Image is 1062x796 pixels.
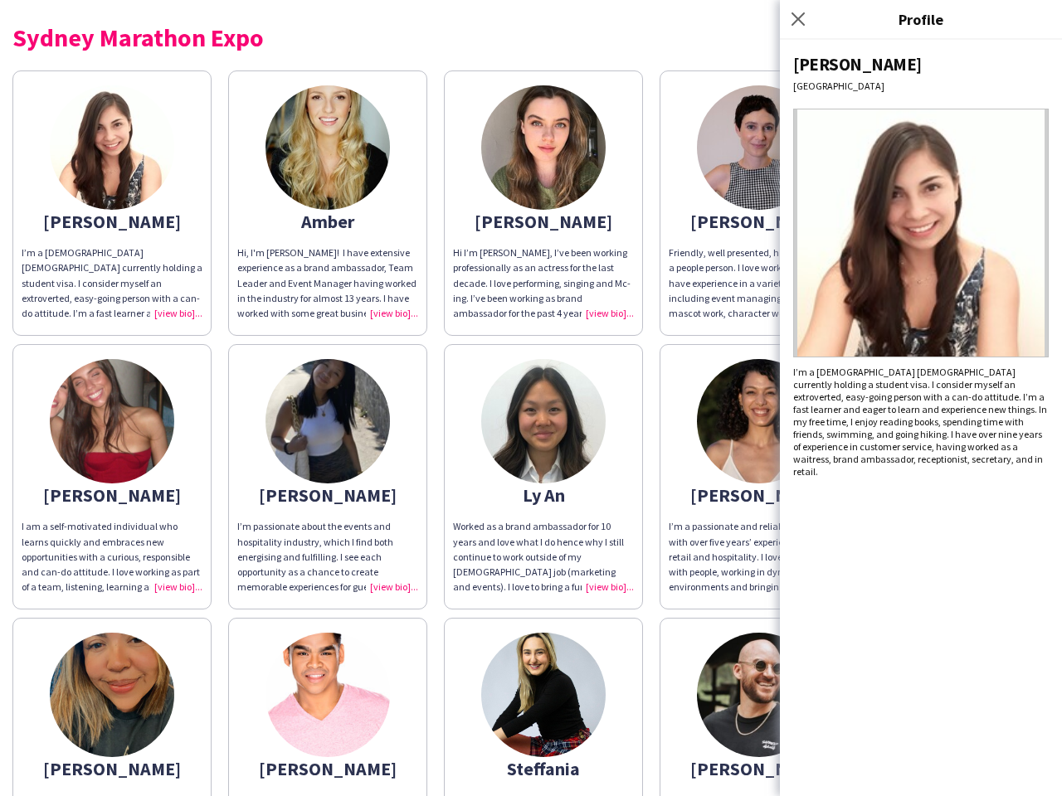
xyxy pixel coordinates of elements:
[22,519,202,595] div: I am a self-motivated individual who learns quickly and embraces new opportunities with a curious...
[453,488,634,502] div: Ly An
[697,633,821,757] img: thumb-6811dc8828361.jpeg
[22,761,202,776] div: [PERSON_NAME]
[669,214,850,229] div: [PERSON_NAME]
[481,633,606,757] img: thumb-1ff54ddf-8aa4-42fe-b35b-bf685c974975.jpg
[453,214,634,229] div: [PERSON_NAME]
[669,519,850,595] div: I’m a passionate and reliable team player with over five years’ experience in events, retail and ...
[237,488,418,502] div: [PERSON_NAME]
[780,8,1062,30] h3: Profile
[265,359,390,483] img: thumb-6836733d396a8.jpg
[237,214,418,229] div: Amber
[793,109,1049,357] img: Crew avatar or photo
[265,85,390,210] img: thumb-5e5f8fbd80aa5.jpg
[453,761,634,776] div: Steffania
[12,25,1050,50] div: Sydney Marathon Expo
[793,53,1049,75] div: [PERSON_NAME]
[669,761,850,776] div: [PERSON_NAME]
[697,359,821,483] img: thumb-682db2aa38ef2.jpg
[453,245,634,321] div: Hi I’m [PERSON_NAME], I’ve been working professionally as an actress for the last decade. I love ...
[22,245,202,321] div: I’m a [DEMOGRAPHIC_DATA] [DEMOGRAPHIC_DATA] currently holding a student visa. I consider myself a...
[22,214,202,229] div: [PERSON_NAME]
[50,359,174,483] img: thumb-687db38ddccb4.png
[237,246,417,349] span: Hi, I'm [PERSON_NAME]! I have extensive experience as a brand ambassador, Team Leader and Event M...
[237,519,418,595] div: I’m passionate about the events and hospitality industry, which I find both energising and fulfil...
[453,519,634,595] div: Worked as a brand ambassador for 10 years and love what I do hence why I still continue to work o...
[697,85,821,210] img: thumb-67b7fd3ba6588.jpeg
[669,246,849,349] span: Friendly, well presented, hardworking and a people person. I love working events and have experie...
[50,633,174,757] img: thumb-66178be10bab6.jpeg
[793,366,1049,478] div: I’m a [DEMOGRAPHIC_DATA] [DEMOGRAPHIC_DATA] currently holding a student visa. I consider myself a...
[237,761,418,776] div: [PERSON_NAME]
[50,85,174,210] img: thumb-67a01321582ea.jpeg
[669,488,850,502] div: [PERSON_NAME]
[265,633,390,757] img: thumb-5e5f16be2d30b.jpg
[481,359,606,483] img: thumb-65dc2a7a15364.jpg
[22,488,202,502] div: [PERSON_NAME]
[793,80,1049,92] div: [GEOGRAPHIC_DATA]
[481,85,606,210] img: thumb-61a1aec44119d.jpeg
